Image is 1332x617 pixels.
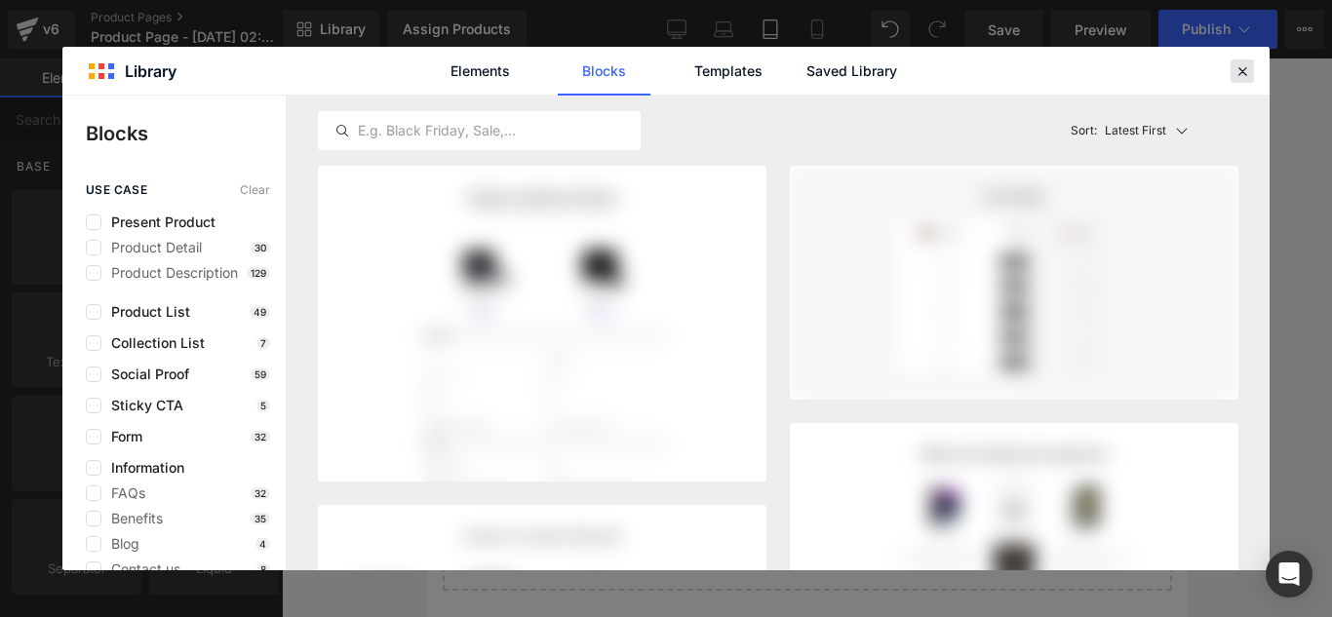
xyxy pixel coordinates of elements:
a: Blocks [558,47,650,96]
a: Add Single Section [388,418,564,457]
p: or Drag & Drop elements from left sidebar [47,473,714,486]
p: 7 [256,337,270,349]
img: image [318,166,766,615]
span: Contact us [101,561,180,577]
span: Product Description [101,265,238,281]
a: Explore Blocks [197,418,372,457]
p: 30 [251,242,270,253]
p: 5 [256,400,270,411]
button: Add To Cart [503,83,628,135]
p: 59 [251,368,270,380]
p: Blocks [86,119,286,148]
span: Clear [240,183,270,197]
span: Social Proof [101,366,189,382]
img: OUHOE HAIR™ - SUERO PARA EL CRECIMIENTO DEL CABELLO 🌿🧔 [26,131,106,228]
p: 32 [251,487,270,499]
div: Open Intercom Messenger [1266,551,1312,598]
span: Sticky CTA [101,398,183,413]
span: Information [101,460,184,476]
img: OUHOE HAIR™ - SUERO PARA EL CRECIMIENTO DEL CABELLO 🌿🧔 [235,23,311,121]
p: 4 [255,538,270,550]
p: 129 [247,267,270,279]
span: Product List [101,304,190,320]
label: Quantity [395,14,736,37]
p: 49 [250,306,270,318]
img: image [790,166,1238,400]
a: OUHOE HAIR™ - SUERO PARA EL CRECIMIENTO DEL CABELLO 🌿🧔 [235,23,317,127]
span: Benefits [101,511,163,526]
a: OUHOE HAIR™ - SUERO PARA EL CRECIMIENTO DEL CABELLO 🌿🧔 [134,23,231,127]
p: Latest First [1105,122,1166,139]
button: Latest FirstSort:Latest First [1063,96,1238,166]
p: 32 [251,431,270,443]
a: OUHOE HAIR™ - SUERO PARA EL CRECIMIENTO DEL CABELLO 🌿🧔 [26,23,130,127]
p: 8 [256,563,270,575]
img: OUHOE HAIR™ - SUERO PARA EL CRECIMIENTO DEL CABELLO 🌿🧔 [134,23,225,121]
span: Add To Cart [527,100,605,117]
span: FAQs [101,485,145,501]
a: Saved Library [805,47,898,96]
input: E.g. Black Friday, Sale,... [319,119,640,142]
span: Product Detail [101,240,202,255]
img: OUHOE HAIR™ - SUERO PARA EL CRECIMIENTO DEL CABELLO 🌿🧔 [26,23,124,121]
a: Elements [434,47,527,96]
p: 35 [251,513,270,524]
span: use case [86,183,147,197]
span: Blog [101,536,139,552]
a: Templates [682,47,774,96]
span: Collection List [101,335,205,351]
span: Present Product [101,214,215,230]
span: Sort: [1071,124,1097,137]
a: OUHOE HAIR™ - SUERO PARA EL CRECIMIENTO DEL CABELLO 🌿🧔 [26,131,112,234]
span: Form [101,429,142,444]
